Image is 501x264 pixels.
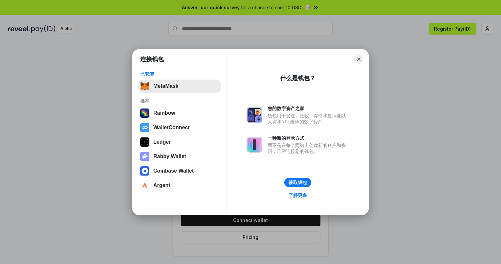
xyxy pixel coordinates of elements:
div: Argent [153,182,170,188]
button: Coinbase Wallet [138,164,221,178]
img: svg+xml,%3Csvg%20xmlns%3D%22http%3A%2F%2Fwww.w3.org%2F2000%2Fsvg%22%20fill%3D%22none%22%20viewBox... [140,152,149,161]
button: Ledger [138,135,221,149]
div: 推荐 [140,98,219,104]
div: WalletConnect [153,125,190,131]
button: WalletConnect [138,121,221,134]
button: Close [354,55,363,64]
div: 钱包用于发送、接收、存储和显示像以太坊和NFT这样的数字资产。 [268,113,349,125]
a: 了解更多 [285,191,311,200]
div: 一种新的登录方式 [268,135,349,141]
h1: 连接钱包 [140,55,164,63]
div: Rainbow [153,110,175,116]
img: svg+xml,%3Csvg%20xmlns%3D%22http%3A%2F%2Fwww.w3.org%2F2000%2Fsvg%22%20width%3D%2228%22%20height%3... [140,137,149,147]
img: svg+xml,%3Csvg%20xmlns%3D%22http%3A%2F%2Fwww.w3.org%2F2000%2Fsvg%22%20fill%3D%22none%22%20viewBox... [247,137,262,153]
div: Coinbase Wallet [153,168,194,174]
img: svg+xml,%3Csvg%20width%3D%2228%22%20height%3D%2228%22%20viewBox%3D%220%200%2028%2028%22%20fill%3D... [140,181,149,190]
button: 获取钱包 [284,178,311,187]
img: svg+xml,%3Csvg%20width%3D%2228%22%20height%3D%2228%22%20viewBox%3D%220%200%2028%2028%22%20fill%3D... [140,123,149,132]
button: Argent [138,179,221,192]
div: 已安装 [140,71,219,77]
button: Rabby Wallet [138,150,221,163]
button: Rainbow [138,107,221,120]
div: 获取钱包 [289,180,307,185]
div: Ledger [153,139,171,145]
div: 您的数字资产之家 [268,106,349,111]
button: MetaMask [138,80,221,93]
div: Rabby Wallet [153,154,186,159]
div: 什么是钱包？ [280,74,316,82]
div: MetaMask [153,83,178,89]
img: svg+xml,%3Csvg%20xmlns%3D%22http%3A%2F%2Fwww.w3.org%2F2000%2Fsvg%22%20fill%3D%22none%22%20viewBox... [247,107,262,123]
div: 而不是在每个网站上创建新的账户和密码，只需连接您的钱包。 [268,142,349,154]
img: svg+xml,%3Csvg%20width%3D%22120%22%20height%3D%22120%22%20viewBox%3D%220%200%20120%20120%22%20fil... [140,108,149,118]
img: svg+xml,%3Csvg%20fill%3D%22none%22%20height%3D%2233%22%20viewBox%3D%220%200%2035%2033%22%20width%... [140,82,149,91]
img: svg+xml,%3Csvg%20width%3D%2228%22%20height%3D%2228%22%20viewBox%3D%220%200%2028%2028%22%20fill%3D... [140,166,149,176]
div: 了解更多 [289,192,307,198]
